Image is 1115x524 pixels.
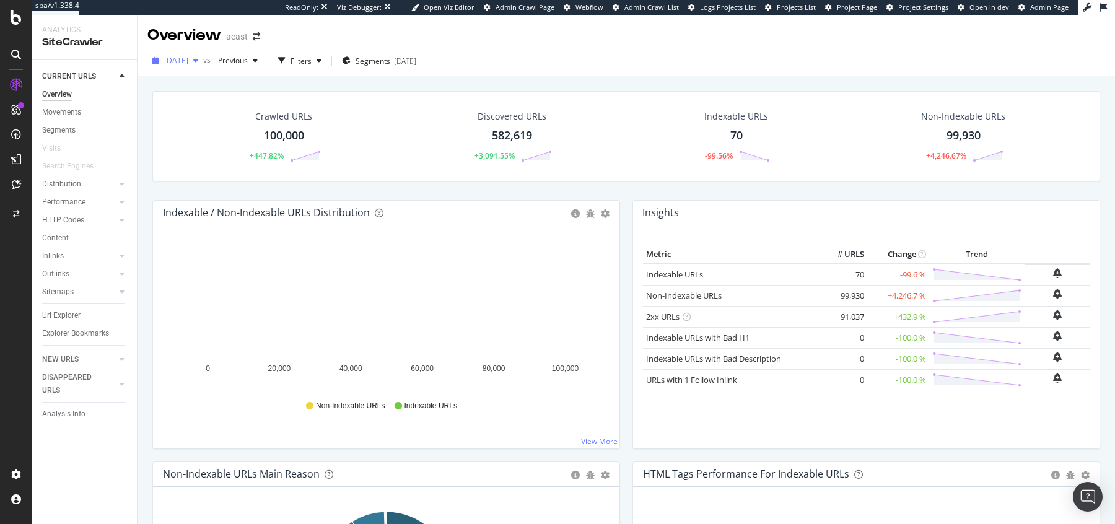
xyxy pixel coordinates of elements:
[921,110,1005,123] div: Non-Indexable URLs
[42,142,61,155] div: Visits
[1066,471,1075,479] div: bug
[42,268,116,281] a: Outlinks
[42,408,85,421] div: Analysis Info
[42,178,81,191] div: Distribution
[818,264,867,286] td: 70
[339,364,362,373] text: 40,000
[42,35,127,50] div: SiteCrawler
[646,269,703,280] a: Indexable URLs
[898,2,948,12] span: Project Settings
[356,56,390,66] span: Segments
[837,2,877,12] span: Project Page
[42,353,79,366] div: NEW URLS
[42,196,116,209] a: Performance
[1081,471,1090,479] div: gear
[643,245,818,264] th: Metric
[42,160,106,173] a: Search Engines
[705,151,733,161] div: -99.56%
[867,245,929,264] th: Change
[825,2,877,12] a: Project Page
[926,151,966,161] div: +4,246.67%
[765,2,816,12] a: Projects List
[255,110,312,123] div: Crawled URLs
[250,151,284,161] div: +447.82%
[624,2,679,12] span: Admin Crawl List
[646,374,737,385] a: URLs with 1 Follow Inlink
[818,245,867,264] th: # URLS
[42,88,72,101] div: Overview
[411,364,434,373] text: 60,000
[646,290,722,301] a: Non-Indexable URLs
[42,268,69,281] div: Outlinks
[818,285,867,306] td: 99,930
[777,2,816,12] span: Projects List
[571,209,580,218] div: circle-info
[1073,482,1103,512] div: Open Intercom Messenger
[42,178,116,191] a: Distribution
[958,2,1009,12] a: Open in dev
[646,332,750,343] a: Indexable URLs with Bad H1
[474,151,515,161] div: +3,091.55%
[42,88,128,101] a: Overview
[273,51,326,71] button: Filters
[42,408,128,421] a: Analysis Info
[42,371,116,397] a: DISAPPEARED URLS
[969,2,1009,12] span: Open in dev
[213,51,263,71] button: Previous
[704,110,768,123] div: Indexable URLs
[42,371,105,397] div: DISAPPEARED URLS
[42,124,128,137] a: Segments
[1051,471,1060,479] div: circle-info
[492,128,532,144] div: 582,619
[42,142,73,155] a: Visits
[42,70,96,83] div: CURRENT URLS
[818,369,867,390] td: 0
[42,106,128,119] a: Movements
[483,364,505,373] text: 80,000
[291,56,312,66] div: Filters
[646,311,680,322] a: 2xx URLs
[42,309,128,322] a: Url Explorer
[42,286,74,299] div: Sitemaps
[253,32,260,41] div: arrow-right-arrow-left
[42,232,128,245] a: Content
[818,306,867,327] td: 91,037
[581,436,618,447] a: View More
[42,106,81,119] div: Movements
[42,160,94,173] div: Search Engines
[42,309,81,322] div: Url Explorer
[316,401,385,411] span: Non-Indexable URLs
[42,353,116,366] a: NEW URLS
[643,468,849,480] div: HTML Tags Performance for Indexable URLs
[203,55,213,65] span: vs
[478,110,546,123] div: Discovered URLs
[163,245,610,389] svg: A chart.
[867,285,929,306] td: +4,246.7 %
[613,2,679,12] a: Admin Crawl List
[575,2,603,12] span: Webflow
[226,30,248,43] div: acast
[42,124,76,137] div: Segments
[642,204,679,221] h4: Insights
[394,56,416,66] div: [DATE]
[42,232,69,245] div: Content
[1053,268,1062,278] div: bell-plus
[1018,2,1069,12] a: Admin Page
[42,214,84,227] div: HTTP Codes
[571,471,580,479] div: circle-info
[163,206,370,219] div: Indexable / Non-Indexable URLs Distribution
[646,353,781,364] a: Indexable URLs with Bad Description
[163,468,320,480] div: Non-Indexable URLs Main Reason
[42,196,85,209] div: Performance
[42,250,116,263] a: Inlinks
[1053,310,1062,320] div: bell-plus
[867,348,929,369] td: -100.0 %
[552,364,579,373] text: 100,000
[337,2,382,12] div: Viz Debugger:
[411,2,474,12] a: Open Viz Editor
[929,245,1025,264] th: Trend
[206,364,210,373] text: 0
[42,327,109,340] div: Explorer Bookmarks
[285,2,318,12] div: ReadOnly:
